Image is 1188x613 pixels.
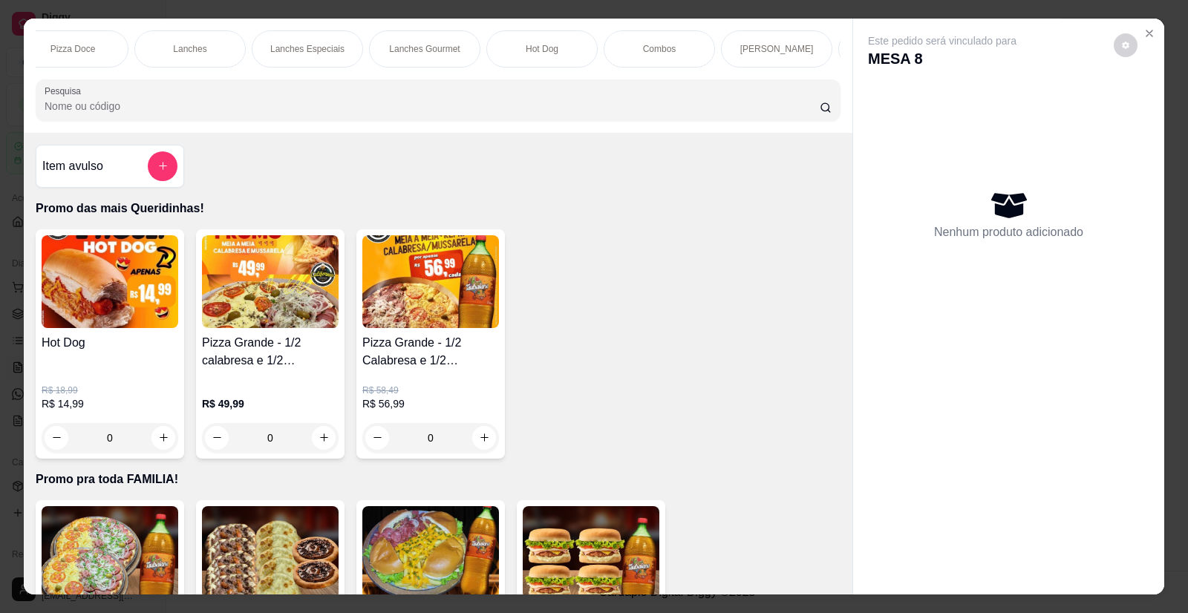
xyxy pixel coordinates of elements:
[868,33,1016,48] p: Este pedido será vinculado para
[42,396,178,411] p: R$ 14,99
[202,506,339,599] img: product-image
[202,396,339,411] p: R$ 49,99
[36,200,841,217] p: Promo das mais Queridinhas!
[934,223,1083,241] p: Nenhum produto adicionado
[45,99,820,114] input: Pesquisa
[202,334,339,370] h4: Pizza Grande - 1/2 calabresa e 1/2 mussarela
[362,396,499,411] p: R$ 56,99
[202,235,339,328] img: product-image
[868,48,1016,69] p: MESA 8
[740,43,814,55] p: [PERSON_NAME]
[362,384,499,396] p: R$ 58,49
[362,506,499,599] img: product-image
[42,235,178,328] img: product-image
[42,506,178,599] img: product-image
[42,157,103,175] h4: Item avulso
[362,235,499,328] img: product-image
[1114,33,1138,57] button: decrease-product-quantity
[643,43,676,55] p: Combos
[45,85,86,97] label: Pesquisa
[1138,22,1161,45] button: Close
[523,506,659,599] img: product-image
[526,43,558,55] p: Hot Dog
[50,43,96,55] p: Pizza Doce
[389,43,460,55] p: Lanches Gourmet
[36,471,841,488] p: Promo pra toda FAMILIA!
[148,151,177,181] button: add-separate-item
[42,334,178,352] h4: Hot Dog
[42,384,178,396] p: R$ 18,99
[270,43,345,55] p: Lanches Especiais
[173,43,206,55] p: Lanches
[362,334,499,370] h4: Pizza Grande - 1/2 Calabresa e 1/2 Mussarela + Refri 2L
